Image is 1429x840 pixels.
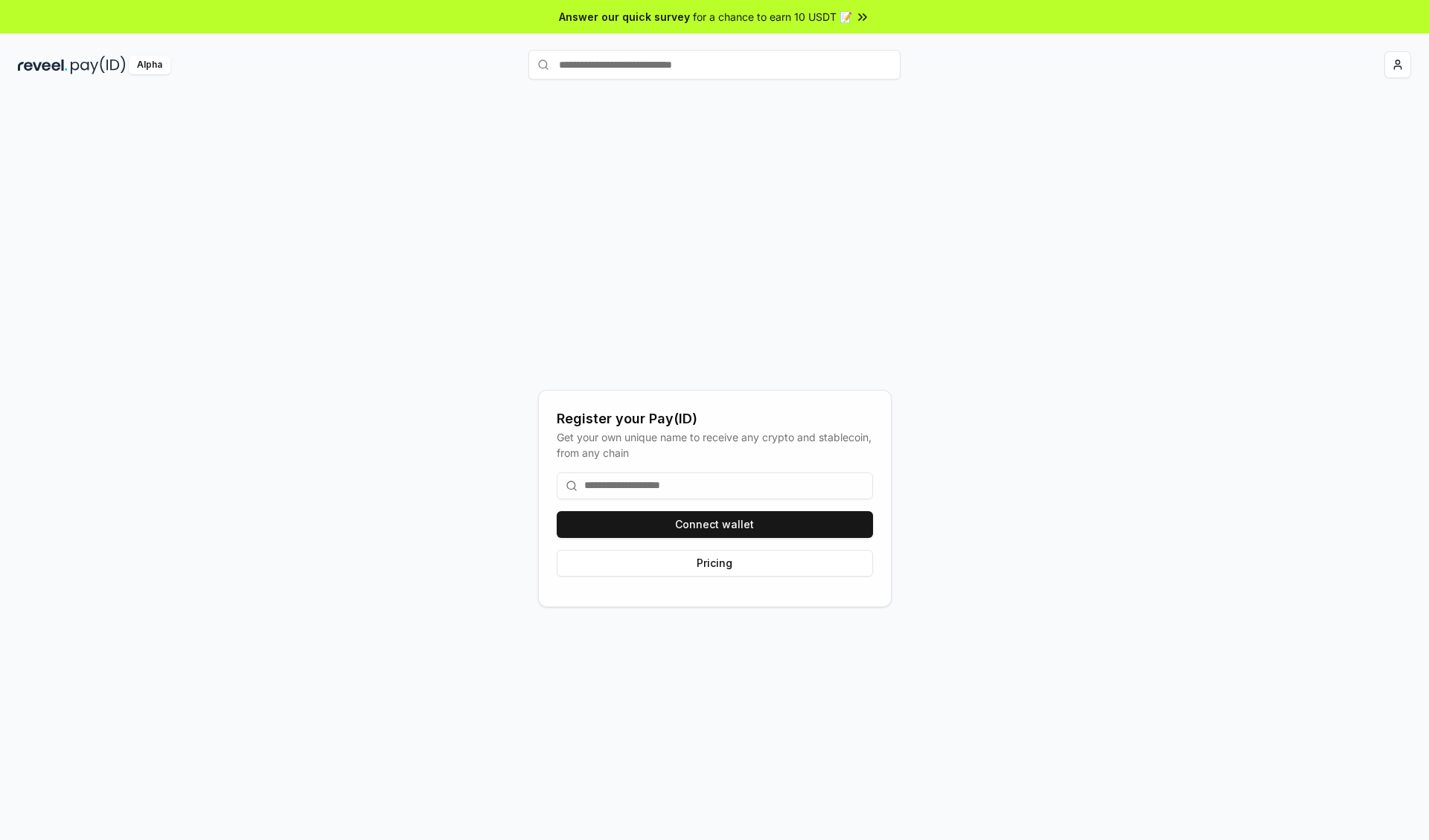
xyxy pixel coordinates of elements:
div: Get your own unique name to receive any crypto and stablecoin, from any chain [557,429,873,461]
span: Answer our quick survey [559,9,690,25]
span: for a chance to earn 10 USDT 📝 [693,9,852,25]
div: Alpha [129,56,170,74]
img: pay_id [71,56,126,74]
img: reveel_dark [18,56,68,74]
button: Connect wallet [557,511,873,538]
button: Pricing [557,550,873,577]
div: Register your Pay(ID) [557,408,873,429]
